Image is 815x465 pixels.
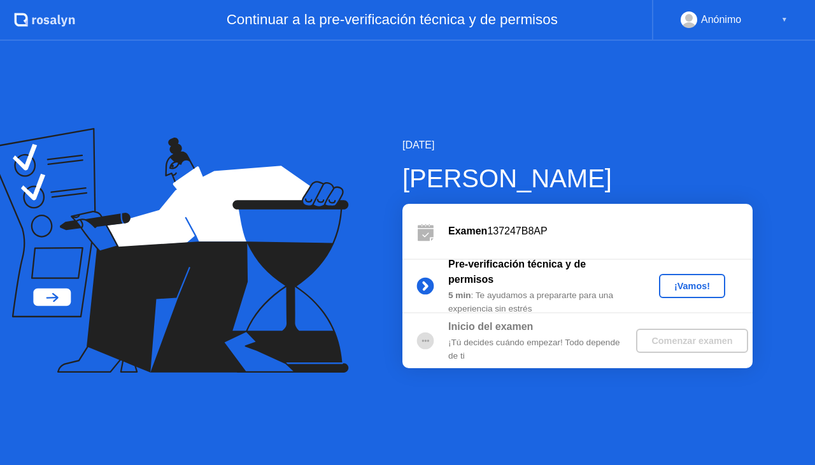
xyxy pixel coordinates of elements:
[636,329,748,353] button: Comenzar examen
[448,321,533,332] b: Inicio del examen
[701,11,741,28] div: Anónimo
[664,281,720,291] div: ¡Vamos!
[448,259,586,285] b: Pre-verificación técnica y de permisos
[659,274,725,298] button: ¡Vamos!
[641,336,742,346] div: Comenzar examen
[402,159,753,197] div: [PERSON_NAME]
[448,224,753,239] div: 137247B8AP
[448,290,471,300] b: 5 min
[448,336,632,362] div: ¡Tú decides cuándo empezar! Todo depende de ti
[402,138,753,153] div: [DATE]
[781,11,788,28] div: ▼
[448,225,487,236] b: Examen
[448,289,632,315] div: : Te ayudamos a prepararte para una experiencia sin estrés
